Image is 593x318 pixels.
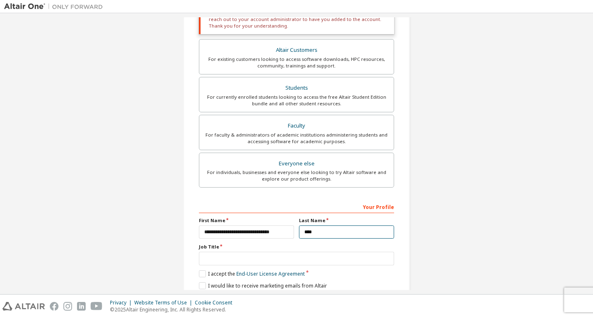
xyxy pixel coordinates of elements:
div: Website Terms of Use [134,299,195,306]
div: Faculty [204,120,389,132]
div: For individuals, businesses and everyone else looking to try Altair software and explore our prod... [204,169,389,182]
img: instagram.svg [63,302,72,311]
label: I accept the [199,270,305,277]
p: © 2025 Altair Engineering, Inc. All Rights Reserved. [110,306,237,313]
img: linkedin.svg [77,302,86,311]
label: Last Name [299,217,394,224]
label: Job Title [199,244,394,250]
img: facebook.svg [50,302,58,311]
div: For faculty & administrators of academic institutions administering students and accessing softwa... [204,132,389,145]
img: altair_logo.svg [2,302,45,311]
div: Privacy [110,299,134,306]
a: End-User License Agreement [236,270,305,277]
div: Everyone else [204,158,389,169]
label: I would like to receive marketing emails from Altair [199,282,327,289]
div: Cookie Consent [195,299,237,306]
label: First Name [199,217,294,224]
div: Altair Customers [204,44,389,56]
img: Altair One [4,2,107,11]
div: Your Profile [199,200,394,213]
div: Students [204,82,389,94]
div: For existing customers looking to access software downloads, HPC resources, community, trainings ... [204,56,389,69]
img: youtube.svg [91,302,103,311]
div: For currently enrolled students looking to access the free Altair Student Edition bundle and all ... [204,94,389,107]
